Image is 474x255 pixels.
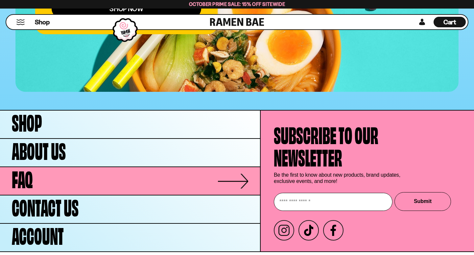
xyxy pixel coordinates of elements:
h4: Subscribe to our newsletter [274,122,378,167]
button: Submit [394,192,451,211]
span: October Prime Sale: 15% off Sitewide [189,1,285,7]
input: Enter your email [274,193,392,211]
a: Shop [35,17,50,27]
span: About Us [12,138,66,161]
span: Shop [12,110,42,132]
span: Account [12,223,64,245]
button: Mobile Menu Trigger [16,19,25,25]
div: Cart [434,15,466,29]
p: Be the first to know about new products, brand updates, exclusive events, and more! [274,172,405,184]
span: Cart [443,18,456,26]
span: FAQ [12,166,33,189]
span: Shop [35,18,50,27]
span: Contact Us [12,195,79,217]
